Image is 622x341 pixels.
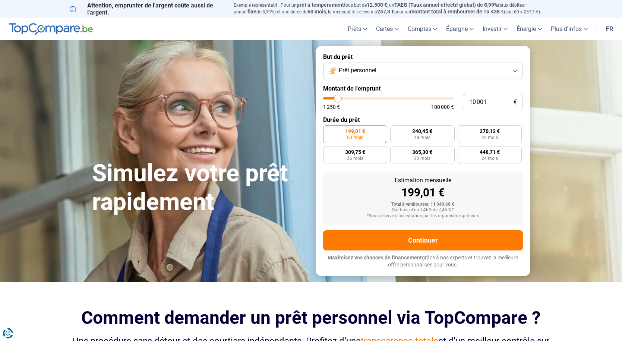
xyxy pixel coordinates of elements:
[377,9,394,15] span: 257,3 €
[367,2,387,8] span: 12.500 €
[480,149,500,155] span: 448,71 €
[329,214,517,219] div: *Sous réserve d'acceptation par les organismes prêteurs
[297,2,344,8] span: prêt à tempérament
[329,208,517,213] div: Sur base d'un TAEG de 7,45 %*
[70,307,553,328] h2: Comment demander un prêt personnel via TopCompare ?
[9,23,93,35] img: TopCompare
[480,129,500,134] span: 270,12 €
[70,2,225,16] p: Attention, emprunter de l'argent coûte aussi de l'argent.
[410,9,504,15] span: montant total à rembourser de 15.438 €
[323,85,523,92] label: Montant de l'emprunt
[329,202,517,207] div: Total à rembourser: 11 940,60 €
[307,9,326,15] span: 60 mois
[328,255,422,261] span: Maximisez vos chances de financement
[412,149,432,155] span: 365,30 €
[602,18,618,40] a: fr
[345,129,365,134] span: 199,01 €
[323,53,523,60] label: But du prêt
[329,177,517,183] div: Estimation mensuelle
[92,159,307,217] h1: Simulez votre prêt rapidement
[414,135,430,140] span: 48 mois
[512,18,546,40] a: Énergie
[323,254,523,269] p: grâce à nos experts et trouvez la meilleure offre personnalisée pour vous.
[345,149,365,155] span: 309,75 €
[347,135,363,140] span: 60 mois
[234,2,553,15] p: Exemple représentatif : Pour un tous but de , un (taux débiteur annuel de 8,99%) et une durée de ...
[412,129,432,134] span: 240,45 €
[403,18,442,40] a: Comptes
[329,187,517,198] div: 199,01 €
[442,18,478,40] a: Épargne
[431,104,454,110] span: 100 000 €
[372,18,403,40] a: Cartes
[394,2,498,8] span: TAEG (Taux annuel effectif global) de 8,99%
[414,156,430,161] span: 30 mois
[347,156,363,161] span: 36 mois
[546,18,592,40] a: Plus d'infos
[343,18,372,40] a: Prêts
[323,116,523,123] label: Durée du prêt
[323,230,523,250] button: Continuer
[482,135,498,140] span: 42 mois
[514,99,517,105] span: €
[339,66,376,75] span: Prêt personnel
[478,18,512,40] a: Investir
[323,104,340,110] span: 1 250 €
[323,63,523,79] button: Prêt personnel
[247,9,256,15] span: fixe
[482,156,498,161] span: 24 mois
